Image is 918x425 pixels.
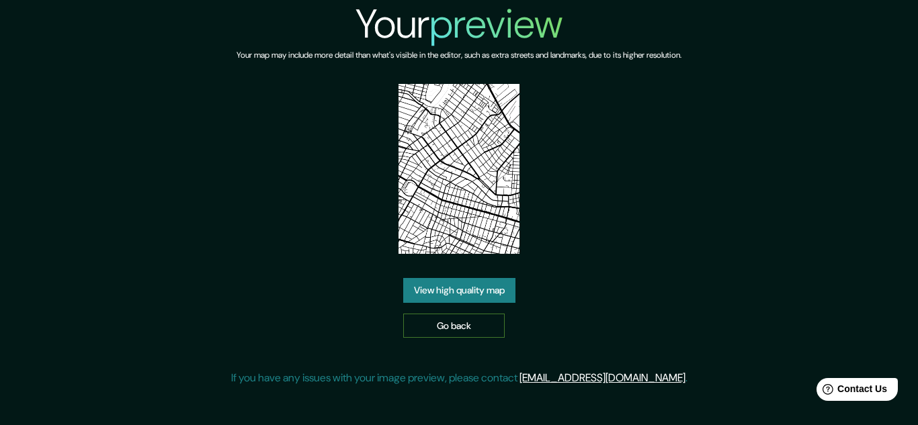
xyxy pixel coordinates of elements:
a: Go back [403,314,505,338]
p: If you have any issues with your image preview, please contact . [231,370,687,386]
a: View high quality map [403,278,515,303]
img: created-map-preview [399,84,519,254]
iframe: Help widget launcher [798,373,903,410]
a: [EMAIL_ADDRESS][DOMAIN_NAME] [519,371,685,385]
h6: Your map may include more detail than what's visible in the editor, such as extra streets and lan... [237,48,681,62]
